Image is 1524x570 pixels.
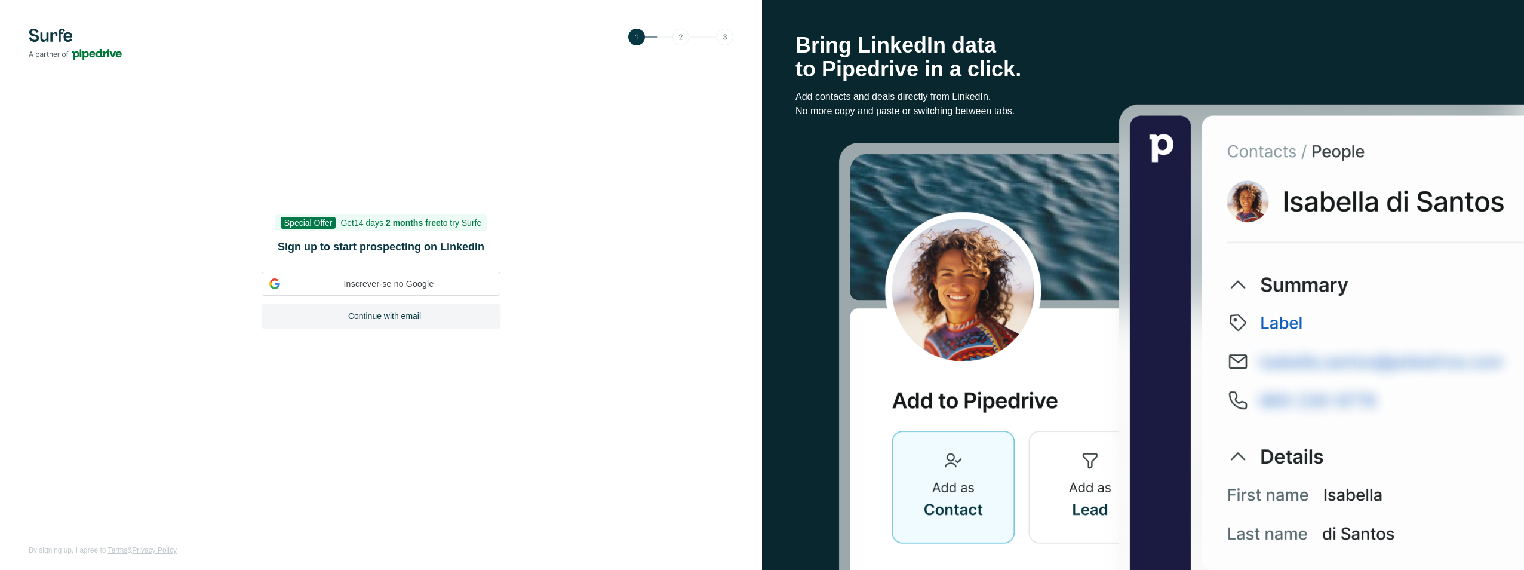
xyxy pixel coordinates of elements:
[386,218,441,228] b: 2 months free
[340,218,481,228] span: Get to try Surfe
[348,310,421,322] span: Continue with email
[628,29,733,45] img: Step 1
[108,546,128,554] a: Terms
[795,33,1491,81] h1: Bring LinkedIn data to Pipedrive in a click.
[285,278,493,290] span: Inscrever-se no Google
[132,546,177,554] a: Privacy Policy
[354,218,383,228] s: 14 days
[795,104,1491,118] p: No more copy and paste or switching between tabs.
[795,90,1491,104] p: Add contacts and deals directly from LinkedIn.
[127,546,132,554] span: &
[29,29,122,60] img: Surfe's logo
[262,272,500,296] div: Inscrever-se no Google
[262,238,500,255] h1: Sign up to start prospecting on LinkedIn
[281,217,336,229] span: Special Offer
[29,546,106,554] span: By signing up, I agree to
[838,103,1524,570] img: Surfe Stock Photo - Selling good vibes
